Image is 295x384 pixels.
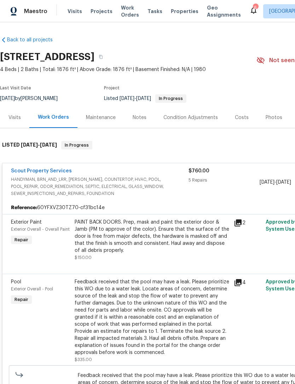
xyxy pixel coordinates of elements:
span: Visits [68,8,82,15]
span: [DATE] [260,180,274,185]
span: Exterior Overall - Pool [11,287,53,291]
div: 4 [234,278,261,287]
span: In Progress [62,142,92,149]
span: [DATE] [40,142,57,147]
div: Visits [8,114,21,121]
span: Projects [91,8,112,15]
h6: LISTED [2,141,57,149]
div: 6 [253,4,258,11]
span: $335.00 [75,358,92,362]
span: HANDYMAN, BRN_AND_LRR, [PERSON_NAME], COUNTERTOP, HVAC, POOL, POOL_REPAIR, ODOR_REMEDIATION, SEPT... [11,176,189,197]
span: - [21,142,57,147]
span: $760.00 [189,169,209,173]
div: 2 [234,219,261,227]
b: Reference: [11,204,37,211]
span: $150.00 [75,255,92,260]
span: Tasks [147,9,162,14]
span: Work Orders [121,4,139,18]
span: Pool [11,279,21,284]
span: Properties [171,8,198,15]
div: Condition Adjustments [163,114,218,121]
span: Exterior Paint [11,220,42,225]
div: 5 Repairs [189,177,260,184]
div: Maintenance [86,114,116,121]
span: [DATE] [21,142,38,147]
div: Notes [133,114,146,121]
span: Geo Assignments [207,4,241,18]
span: [DATE] [276,180,291,185]
span: In Progress [156,96,186,101]
span: Listed [104,96,186,101]
span: Repair [12,236,31,243]
span: [DATE] [136,96,151,101]
span: Project [104,86,120,90]
button: Copy Address [94,51,107,63]
span: [DATE] [120,96,134,101]
div: Work Orders [38,114,69,121]
div: PAINT BACK DOORS. Prep, mask and paint the exterior door & Jamb (PM to approve of the color). Ens... [75,219,230,254]
span: Maestro [24,8,47,15]
div: Photos [266,114,282,121]
div: Feedback received that the pool may have a leak. Please prioritize this WO due to a water leak. L... [75,278,230,356]
span: Repair [12,296,31,303]
span: Exterior Overall - Overall Paint [11,227,70,231]
span: - [120,96,151,101]
span: - [260,179,291,186]
div: Costs [235,114,249,121]
a: Scout Property Services [11,169,72,173]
